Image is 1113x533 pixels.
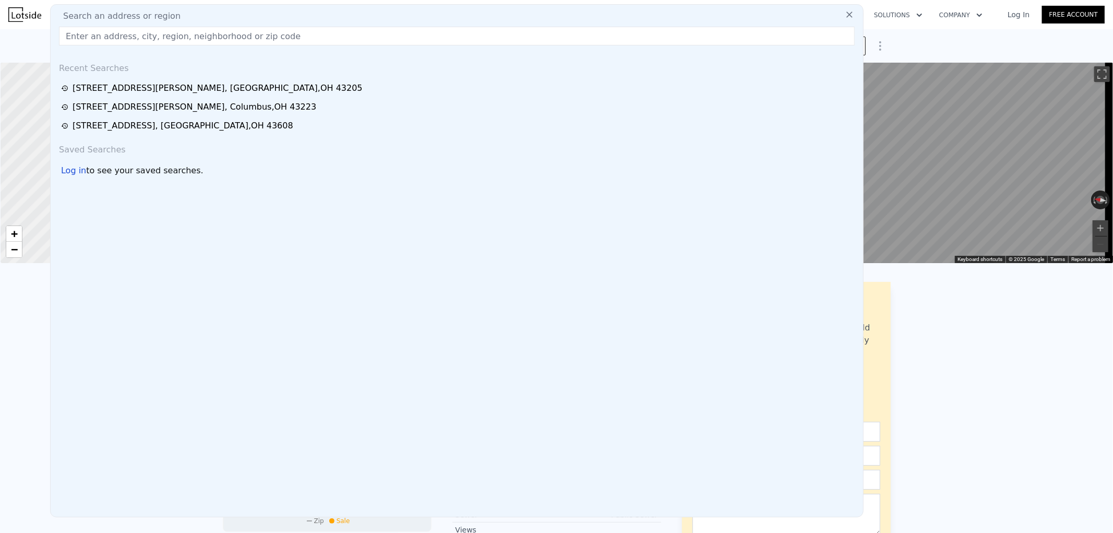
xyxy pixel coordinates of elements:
[61,101,856,113] a: [STREET_ADDRESS][PERSON_NAME], Columbus,OH 43223
[931,6,991,25] button: Company
[61,82,856,94] a: [STREET_ADDRESS][PERSON_NAME], [GEOGRAPHIC_DATA],OH 43205
[11,227,18,240] span: +
[8,7,41,22] img: Lotside
[1093,220,1108,236] button: Zoom in
[314,517,324,525] span: Zip
[958,256,1002,263] button: Keyboard shortcuts
[1042,6,1105,23] a: Free Account
[73,82,363,94] div: [STREET_ADDRESS][PERSON_NAME] , [GEOGRAPHIC_DATA] , OH 43205
[1050,256,1065,262] a: Terms (opens in new tab)
[866,6,931,25] button: Solutions
[6,226,22,242] a: Zoom in
[61,120,856,132] a: [STREET_ADDRESS], [GEOGRAPHIC_DATA],OH 43608
[59,27,855,45] input: Enter an address, city, region, neighborhood or zip code
[1071,256,1110,262] a: Report a problem
[1091,195,1110,206] button: Reset the view
[61,164,86,177] div: Log in
[995,9,1042,20] a: Log In
[870,35,891,56] button: Show Options
[86,164,203,177] span: to see your saved searches.
[73,120,293,132] div: [STREET_ADDRESS] , [GEOGRAPHIC_DATA] , OH 43608
[55,135,859,160] div: Saved Searches
[55,54,859,79] div: Recent Searches
[6,242,22,257] a: Zoom out
[1105,191,1110,209] button: Rotate clockwise
[1094,66,1110,82] button: Toggle fullscreen view
[337,517,350,525] span: Sale
[73,101,316,113] div: [STREET_ADDRESS][PERSON_NAME] , Columbus , OH 43223
[1009,256,1044,262] span: © 2025 Google
[1091,191,1097,209] button: Rotate counterclockwise
[1093,236,1108,252] button: Zoom out
[11,243,18,256] span: −
[55,10,181,22] span: Search an address or region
